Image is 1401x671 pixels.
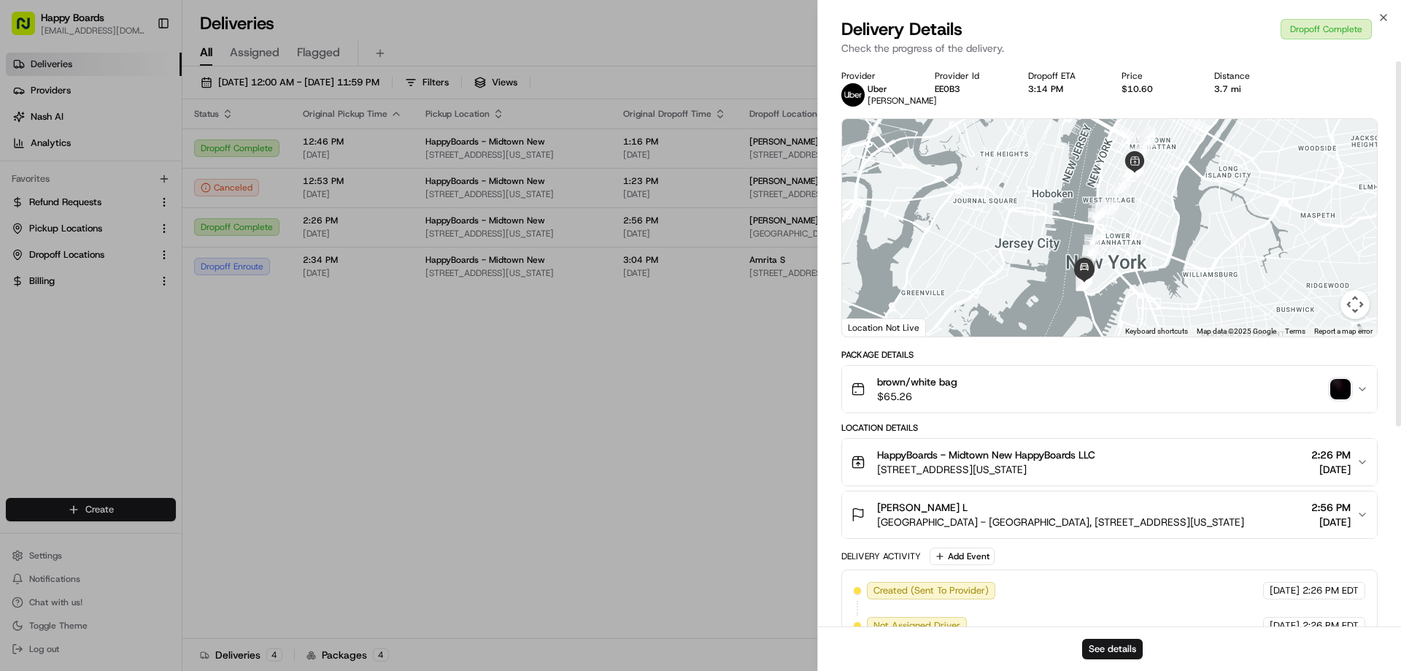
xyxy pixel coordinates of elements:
div: 3 [1139,131,1155,147]
a: Report a map error [1314,327,1373,335]
div: 23 [1076,275,1092,291]
div: 20 [1076,275,1092,291]
input: Clear [38,94,241,110]
div: 16 [1088,208,1104,224]
span: Knowledge Base [29,326,112,341]
p: Welcome 👋 [15,58,266,82]
span: [DATE] [1270,584,1300,597]
img: photo_proof_of_delivery image [1330,379,1351,399]
div: 2 [1140,129,1156,145]
span: Map data ©2025 Google [1197,327,1276,335]
div: 15 [1092,204,1108,221]
div: Start new chat [66,139,239,154]
div: 13 [1114,177,1130,193]
div: 3.7 mi [1214,83,1284,95]
button: HappyBoards - Midtown New HappyBoards LLC[STREET_ADDRESS][US_STATE]2:26 PM[DATE] [842,439,1377,486]
span: $65.26 [877,389,957,404]
span: Not Assigned Driver [873,619,960,632]
span: Created (Sent To Provider) [873,584,989,597]
button: See all [226,187,266,204]
a: Terms [1285,327,1305,335]
div: 1 [1135,126,1151,142]
span: • [48,266,53,277]
div: 💻 [123,328,135,340]
img: Dianne Alexi Soriano [15,212,38,236]
div: 7 [1128,166,1144,182]
span: Pylon [145,362,177,373]
div: Provider Id [935,70,1005,82]
div: Delivery Activity [841,551,921,562]
div: Price [1122,70,1192,82]
span: 2:26 PM EDT [1302,619,1359,632]
span: [PERSON_NAME] [868,95,937,107]
div: 5 [1130,147,1146,164]
span: brown/white bag [877,375,957,389]
img: Google [846,318,894,337]
div: Past conversations [15,190,93,202]
span: HappyBoards - Midtown New HappyBoards LLC [877,448,1095,462]
div: Location Details [841,422,1378,434]
span: [DATE] [56,266,86,277]
span: [STREET_ADDRESS][US_STATE] [877,462,1095,477]
span: [DATE] [1311,462,1351,477]
a: 💻API Documentation [117,321,240,347]
span: [PERSON_NAME] [PERSON_NAME] [45,226,193,238]
div: Package Details [841,349,1378,361]
button: See details [1082,639,1143,659]
span: [PERSON_NAME] L [877,500,968,515]
div: $10.60 [1122,83,1192,95]
span: [GEOGRAPHIC_DATA] - [GEOGRAPHIC_DATA], [STREET_ADDRESS][US_STATE] [877,515,1244,529]
img: 1736555255976-a54dd68f-1ca7-489b-9aae-adbdc363a1c4 [15,139,41,166]
button: Add Event [930,548,995,565]
div: 6 [1122,161,1138,177]
span: API Documentation [138,326,234,341]
div: 12 [1121,164,1137,180]
button: Map camera controls [1340,290,1370,319]
img: Nash [15,15,44,44]
span: Delivery Details [841,18,962,41]
span: [DATE] [1311,515,1351,529]
div: Location Not Live [842,318,926,337]
span: [DATE] [1270,619,1300,632]
div: 18 [1083,245,1099,261]
a: Powered byPylon [103,361,177,373]
span: 2:56 PM [1311,500,1351,515]
button: brown/white bag$65.26photo_proof_of_delivery image [842,366,1377,413]
span: [DATE] [204,226,234,238]
img: uber-new-logo.jpeg [841,83,865,107]
a: Open this area in Google Maps (opens a new window) [846,318,894,337]
img: 1732323095091-59ea418b-cfe3-43c8-9ae0-d0d06d6fd42c [31,139,57,166]
button: Start new chat [248,144,266,161]
span: 2:26 PM EDT [1302,584,1359,597]
span: • [196,226,201,238]
div: 14 [1103,199,1119,215]
div: We're available if you need us! [66,154,201,166]
div: 📗 [15,328,26,340]
div: Dropoff ETA [1028,70,1098,82]
span: 2:26 PM [1311,448,1351,462]
div: Distance [1214,70,1284,82]
div: 3:14 PM [1028,83,1098,95]
div: Provider [841,70,911,82]
span: Uber [868,83,887,95]
p: Check the progress of the delivery. [841,41,1378,55]
a: 📗Knowledge Base [9,321,117,347]
button: Keyboard shortcuts [1125,326,1188,337]
div: 17 [1084,234,1100,250]
img: 1736555255976-a54dd68f-1ca7-489b-9aae-adbdc363a1c4 [29,227,41,239]
button: EE0B3 [935,83,960,95]
button: [PERSON_NAME] L[GEOGRAPHIC_DATA] - [GEOGRAPHIC_DATA], [STREET_ADDRESS][US_STATE]2:56 PM[DATE] [842,491,1377,538]
div: 11 [1127,165,1143,181]
div: 4 [1135,139,1151,155]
